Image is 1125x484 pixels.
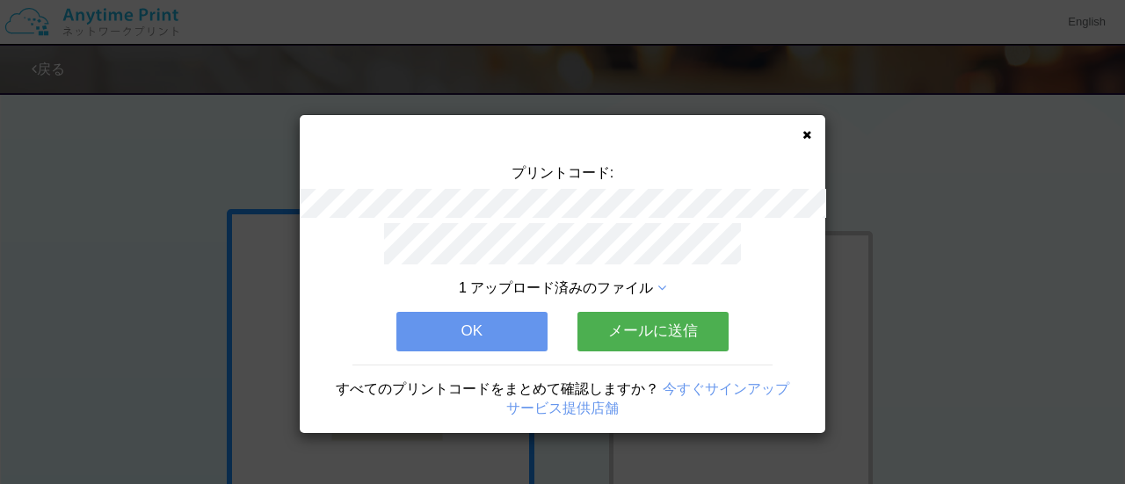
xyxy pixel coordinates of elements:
a: サービス提供店舗 [506,401,619,415]
button: メールに送信 [577,312,729,350]
span: すべてのプリントコードをまとめて確認しますか？ [336,381,659,396]
a: 今すぐサインアップ [663,381,789,396]
button: OK [396,312,548,350]
span: 1 アップロード済みのファイル [459,280,653,295]
span: プリントコード: [512,165,613,180]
